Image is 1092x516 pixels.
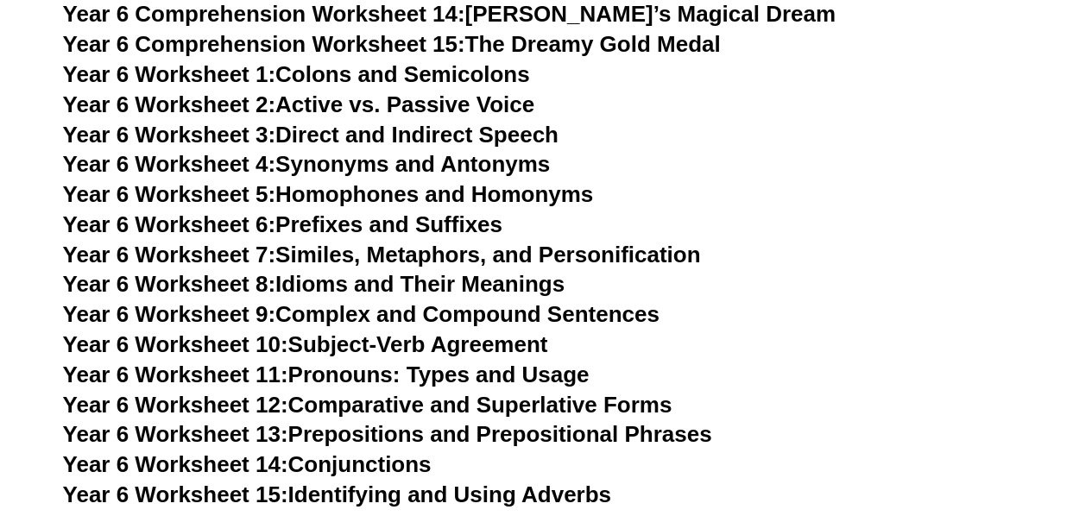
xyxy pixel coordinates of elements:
[63,331,288,357] span: Year 6 Worksheet 10:
[63,181,594,207] a: Year 6 Worksheet 5:Homophones and Homonyms
[63,271,565,297] a: Year 6 Worksheet 8:Idioms and Their Meanings
[63,301,660,327] a: Year 6 Worksheet 9:Complex and Compound Sentences
[63,481,288,507] span: Year 6 Worksheet 15:
[63,242,701,267] a: Year 6 Worksheet 7:Similes, Metaphors, and Personification
[63,151,551,177] a: Year 6 Worksheet 4:Synonyms and Antonyms
[63,481,611,507] a: Year 6 Worksheet 15:Identifying and Using Adverbs
[63,122,276,148] span: Year 6 Worksheet 3:
[63,211,502,237] a: Year 6 Worksheet 6:Prefixes and Suffixes
[63,271,276,297] span: Year 6 Worksheet 8:
[63,421,712,447] a: Year 6 Worksheet 13:Prepositions and Prepositional Phrases
[63,122,559,148] a: Year 6 Worksheet 3:Direct and Indirect Speech
[63,362,590,387] a: Year 6 Worksheet 11:Pronouns: Types and Usage
[805,321,1092,516] iframe: Chat Widget
[63,61,276,87] span: Year 6 Worksheet 1:
[63,211,276,237] span: Year 6 Worksheet 6:
[63,301,276,327] span: Year 6 Worksheet 9:
[63,362,288,387] span: Year 6 Worksheet 11:
[63,242,276,267] span: Year 6 Worksheet 7:
[63,181,276,207] span: Year 6 Worksheet 5:
[63,451,288,477] span: Year 6 Worksheet 14:
[63,91,534,117] a: Year 6 Worksheet 2:Active vs. Passive Voice
[63,451,432,477] a: Year 6 Worksheet 14:Conjunctions
[63,151,276,177] span: Year 6 Worksheet 4:
[63,331,548,357] a: Year 6 Worksheet 10:Subject-Verb Agreement
[63,392,288,418] span: Year 6 Worksheet 12:
[63,31,465,57] span: Year 6 Comprehension Worksheet 15:
[63,31,721,57] a: Year 6 Comprehension Worksheet 15:The Dreamy Gold Medal
[63,1,465,27] span: Year 6 Comprehension Worksheet 14:
[63,421,288,447] span: Year 6 Worksheet 13:
[63,1,836,27] a: Year 6 Comprehension Worksheet 14:[PERSON_NAME]’s Magical Dream
[63,392,672,418] a: Year 6 Worksheet 12:Comparative and Superlative Forms
[63,91,276,117] span: Year 6 Worksheet 2:
[63,61,530,87] a: Year 6 Worksheet 1:Colons and Semicolons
